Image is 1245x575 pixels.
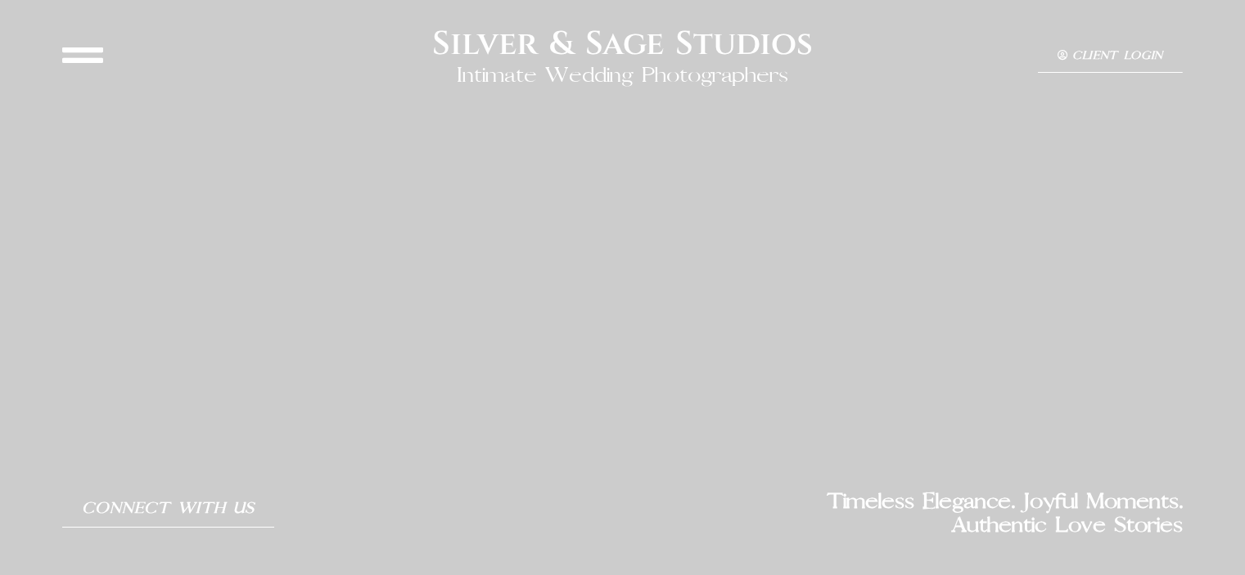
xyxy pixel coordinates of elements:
h2: Intimate Wedding Photographers [457,64,789,88]
span: Client Login [1072,50,1163,62]
span: Connect With Us [82,500,255,517]
h2: Silver & Sage Studios [432,25,813,64]
h2: Timeless Elegance. Joyful Moments. Authentic Love Stories [622,490,1182,537]
a: Client Login [1038,40,1183,73]
a: Connect With Us [62,490,274,528]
